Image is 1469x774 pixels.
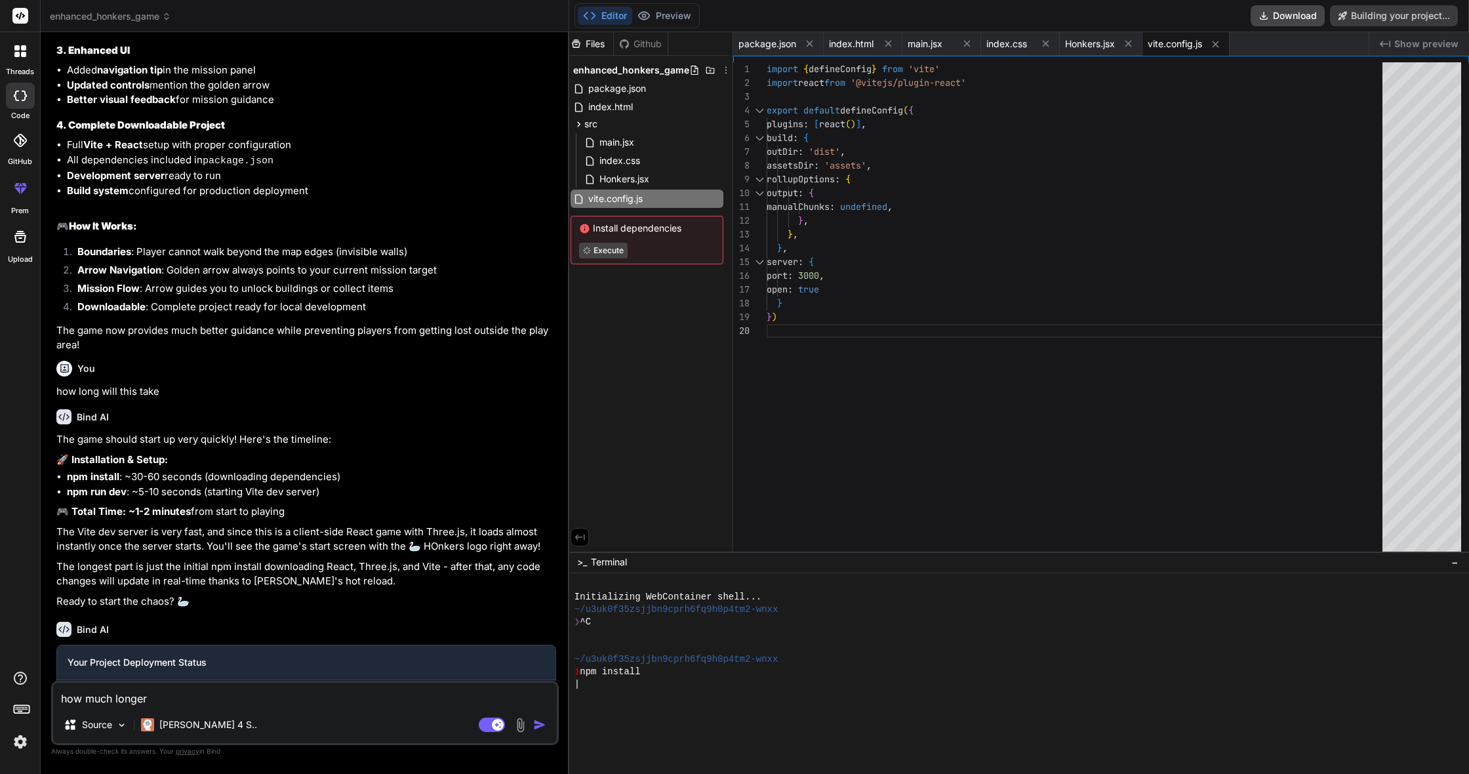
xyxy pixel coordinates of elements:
[116,720,127,731] img: Pick Models
[733,269,750,283] div: 16
[851,118,856,130] span: )
[56,453,168,466] strong: 🚀 Installation & Setup:
[203,155,273,167] code: package.json
[798,187,803,199] span: :
[767,283,788,295] span: open
[67,281,556,300] li: : Arrow guides you to unlock buildings or collect items
[733,283,750,296] div: 17
[579,243,628,258] button: Execute
[803,63,809,75] span: {
[573,64,689,77] span: enhanced_honkers_game
[77,362,95,375] h6: You
[767,187,798,199] span: output
[733,228,750,241] div: 13
[580,666,640,678] span: npm install
[814,159,819,171] span: :
[1449,552,1461,573] button: −
[733,200,750,214] div: 11
[767,63,798,75] span: import
[1451,556,1459,569] span: −
[574,603,778,616] span: ~/u3uk0f35zsjjbn9cprh6fq9h0p4tm2-wnxx
[67,138,556,153] li: Full setup with proper configuration
[77,300,146,313] strong: Downloadable
[809,256,814,268] span: {
[798,270,819,281] span: 3000
[840,104,903,116] span: defineConfig
[67,263,556,281] li: : Golden arrow always points to your current mission target
[574,653,778,666] span: ~/u3uk0f35zsjjbn9cprh6fq9h0p4tm2-wnxx
[67,184,556,199] li: configured for production deployment
[767,159,814,171] span: assetsDir
[1251,5,1325,26] button: Download
[51,745,559,758] p: Always double-check its answers. Your in Bind
[861,118,866,130] span: ,
[824,77,845,89] span: from
[56,594,556,609] p: Ready to start the chaos? 🦢
[733,145,750,159] div: 7
[772,311,777,323] span: )
[97,64,163,76] strong: navigation tip
[809,146,840,157] span: 'dist'
[579,222,715,235] span: Install dependencies
[835,173,840,185] span: :
[767,270,788,281] span: port
[67,485,127,498] strong: npm run dev
[908,63,940,75] span: 'vite'
[809,187,814,199] span: {
[77,411,109,424] h6: Bind AI
[840,146,845,157] span: ,
[733,296,750,310] div: 18
[733,241,750,255] div: 14
[587,99,634,115] span: index.html
[77,245,131,258] strong: Boundaries
[8,254,33,265] label: Upload
[777,297,782,309] span: }
[733,117,750,131] div: 5
[577,556,587,569] span: >_
[574,616,580,628] span: ❯
[788,228,793,240] span: }
[77,282,140,295] strong: Mission Flow
[9,731,31,753] img: settings
[845,118,851,130] span: (
[69,220,137,232] strong: How It Works:
[587,81,647,96] span: package.json
[67,63,556,78] li: Added in the mission panel
[56,384,556,399] p: how long will this take
[11,205,29,216] label: prem
[840,201,887,213] span: undefined
[986,37,1027,51] span: index.css
[67,153,556,169] li: All dependencies included in
[56,44,130,56] strong: 3. Enhanced UI
[788,283,793,295] span: :
[903,104,908,116] span: (
[50,10,171,23] span: enhanced_honkers_game
[798,256,803,268] span: :
[67,470,556,485] li: : ~30-60 seconds (downloading dependencies)
[733,159,750,173] div: 8
[733,173,750,186] div: 9
[141,718,154,731] img: Claude 4 Sonnet
[872,63,877,75] span: }
[767,146,798,157] span: outDir
[751,186,768,200] div: Click to collapse the range.
[56,219,556,234] h2: 🎮
[159,718,257,731] p: [PERSON_NAME] 4 S..
[767,173,835,185] span: rollupOptions
[814,118,819,130] span: [
[733,90,750,104] div: 3
[176,747,199,755] span: privacy
[824,159,866,171] span: 'assets'
[598,171,651,187] span: Honkers.jsx
[574,666,580,678] span: ❯
[908,104,914,116] span: {
[1330,5,1458,26] button: Building your project...
[77,623,109,636] h6: Bind AI
[751,255,768,269] div: Click to collapse the range.
[908,37,942,51] span: main.jsx
[751,131,768,145] div: Click to collapse the range.
[829,37,874,51] span: index.html
[782,242,788,254] span: ,
[67,245,556,263] li: : Player cannot walk beyond the map edges (invisible walls)
[56,432,556,447] p: The game should start up very quickly! Here's the timeline:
